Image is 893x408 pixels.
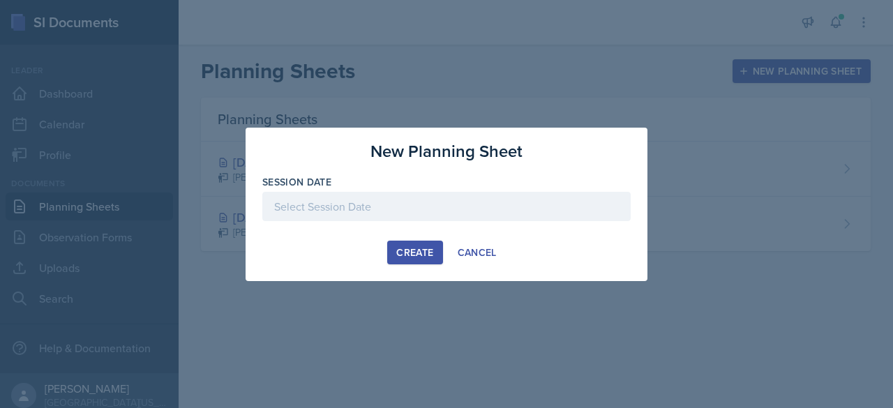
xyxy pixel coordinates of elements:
[396,247,433,258] div: Create
[449,241,506,264] button: Cancel
[458,247,497,258] div: Cancel
[370,139,523,164] h3: New Planning Sheet
[387,241,442,264] button: Create
[262,175,331,189] label: Session Date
